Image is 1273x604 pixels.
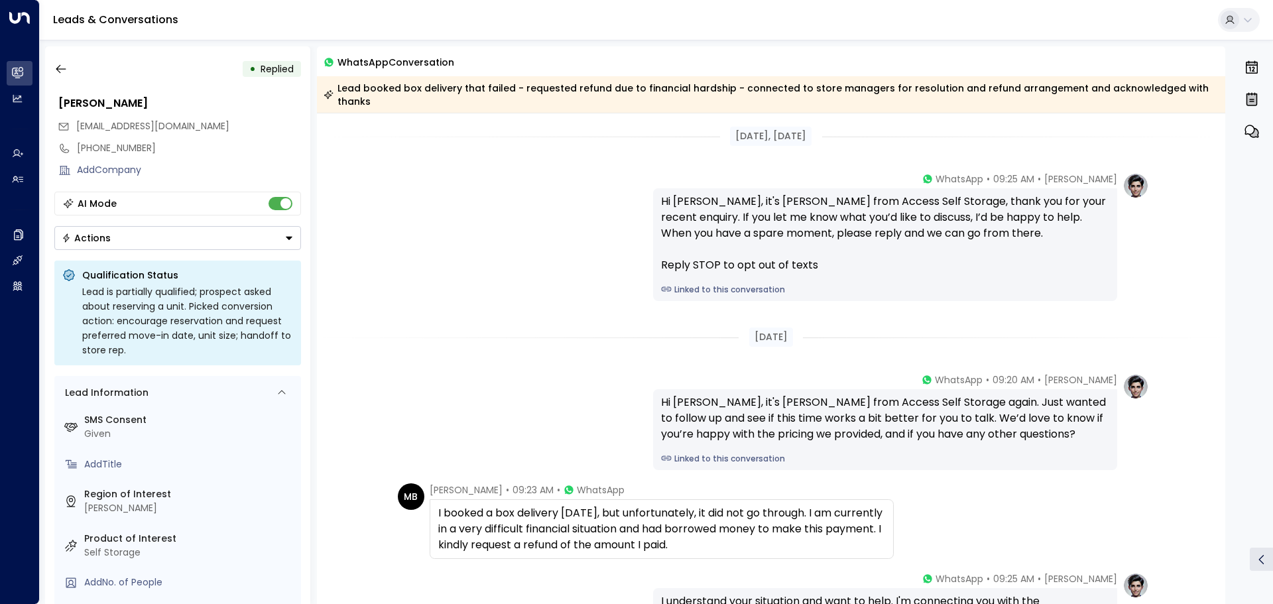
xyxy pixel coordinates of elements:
label: SMS Consent [84,413,296,427]
div: Actions [62,232,111,244]
span: [PERSON_NAME] [1044,572,1117,585]
div: Lead is partially qualified; prospect asked about reserving a unit. Picked conversion action: enc... [82,284,293,357]
div: Hi [PERSON_NAME], it's [PERSON_NAME] from Access Self Storage, thank you for your recent enquiry.... [661,194,1109,273]
span: • [1038,572,1041,585]
div: AddCompany [77,163,301,177]
span: [PERSON_NAME] [1044,172,1117,186]
span: WhatsApp [936,572,983,585]
div: Hi [PERSON_NAME], it's [PERSON_NAME] from Access Self Storage again. Just wanted to follow up and... [661,394,1109,442]
div: AI Mode [78,197,117,210]
span: • [557,483,560,497]
span: WhatsApp [936,172,983,186]
span: 09:25 AM [993,572,1034,585]
span: WhatsApp Conversation [337,54,454,70]
div: • [249,57,256,81]
div: MB [398,483,424,510]
span: [PERSON_NAME] [1044,373,1117,387]
span: [EMAIL_ADDRESS][DOMAIN_NAME] [76,119,229,133]
span: [PERSON_NAME] [430,483,503,497]
span: • [506,483,509,497]
span: Replied [261,62,294,76]
div: [PERSON_NAME] [58,95,301,111]
label: Region of Interest [84,487,296,501]
div: I booked a box delivery [DATE], but unfortunately, it did not go through. I am currently in a ver... [438,505,885,553]
div: AddNo. of People [84,575,296,589]
div: AddTitle [84,457,296,471]
span: WhatsApp [577,483,625,497]
div: Given [84,427,296,441]
img: profile-logo.png [1122,572,1149,599]
img: profile-logo.png [1122,172,1149,199]
span: • [986,373,989,387]
span: • [1038,172,1041,186]
img: profile-logo.png [1122,373,1149,400]
span: 09:25 AM [993,172,1034,186]
div: Lead booked box delivery that failed - requested refund due to financial hardship - connected to ... [324,82,1218,108]
span: 09:23 AM [513,483,554,497]
span: 09:20 AM [993,373,1034,387]
a: Linked to this conversation [661,284,1109,296]
span: • [987,572,990,585]
div: [PERSON_NAME] [84,501,296,515]
span: • [987,172,990,186]
button: Actions [54,226,301,250]
span: • [1038,373,1041,387]
div: Button group with a nested menu [54,226,301,250]
div: [PHONE_NUMBER] [77,141,301,155]
p: Qualification Status [82,269,293,282]
label: Product of Interest [84,532,296,546]
a: Leads & Conversations [53,12,178,27]
span: mohsinizyan19@gmail.com [76,119,229,133]
div: [DATE], [DATE] [730,127,812,146]
a: Linked to this conversation [661,453,1109,465]
div: Self Storage [84,546,296,560]
div: Lead Information [60,386,149,400]
div: [DATE] [749,328,793,347]
span: WhatsApp [935,373,983,387]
